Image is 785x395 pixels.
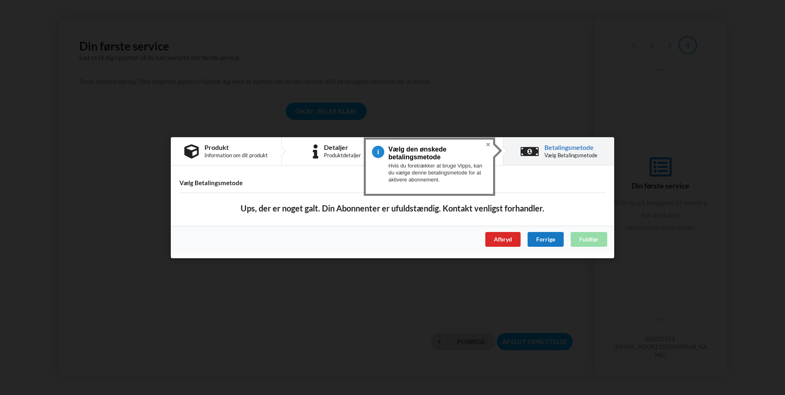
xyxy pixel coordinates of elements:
[324,144,361,151] div: Detaljer
[204,152,268,158] div: Information om dit produkt
[204,144,268,151] div: Produkt
[544,152,597,158] div: Vælg Betalingsmetode
[485,232,521,246] div: Afbryd
[388,145,481,161] h3: Vælg den ønskede betalingsmetode
[372,146,388,158] span: 4
[544,144,597,151] div: Betalingsmetode
[528,232,564,246] div: Forrige
[388,159,487,183] div: Hvis du foretrækker at bruge Vipps, kan du vælge denne betalingsmetode for at aktivere abonnement.
[324,152,361,158] div: Produktdetaljer
[483,140,493,149] button: Close
[241,202,544,214] b: Ups, der er noget galt. Din Abonnenter er ufuldstændig. Kontakt venligst forhandler.
[179,179,606,187] h4: Vælg Betalingsmetode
